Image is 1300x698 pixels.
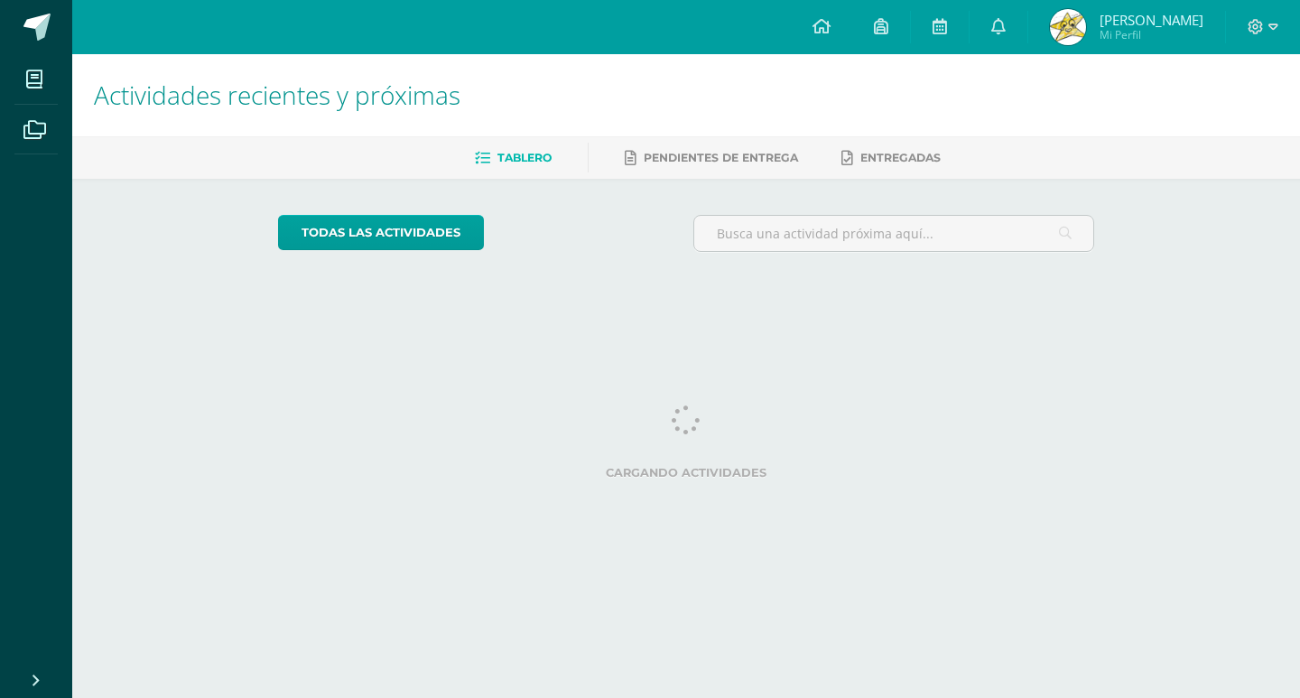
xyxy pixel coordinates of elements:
a: Pendientes de entrega [625,144,798,172]
a: Entregadas [841,144,941,172]
img: 8dc4217d25edd1b77de4772aafab4d68.png [1050,9,1086,45]
span: Tablero [497,151,552,164]
a: Tablero [475,144,552,172]
span: Actividades recientes y próximas [94,78,460,112]
span: Mi Perfil [1100,27,1203,42]
a: todas las Actividades [278,215,484,250]
input: Busca una actividad próxima aquí... [694,216,1094,251]
label: Cargando actividades [278,466,1095,479]
span: Entregadas [860,151,941,164]
span: [PERSON_NAME] [1100,11,1203,29]
span: Pendientes de entrega [644,151,798,164]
